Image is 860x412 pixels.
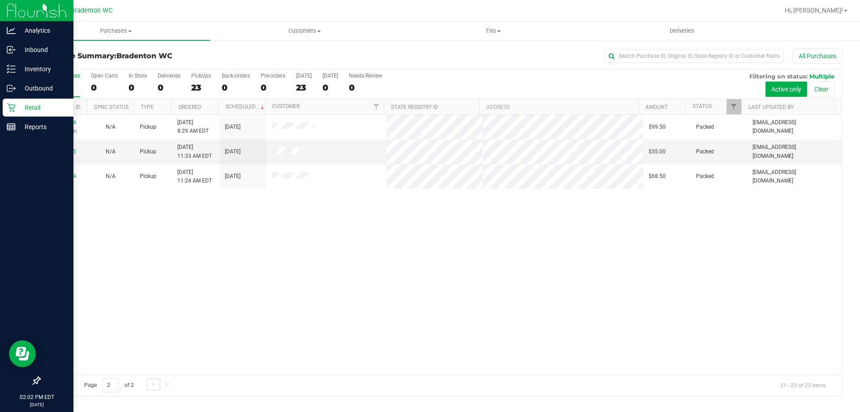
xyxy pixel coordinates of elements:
[645,104,668,110] a: Amount
[16,64,69,74] p: Inventory
[16,44,69,55] p: Inbound
[479,99,638,115] th: Address
[21,22,210,40] a: Purchases
[692,103,712,109] a: Status
[140,123,156,131] span: Pickup
[177,143,212,160] span: [DATE] 11:33 AM EDT
[4,393,69,401] p: 02:02 PM EDT
[39,52,307,60] h3: Purchase Summary:
[16,102,69,113] p: Retail
[106,172,116,181] button: N/A
[225,147,241,156] span: [DATE]
[106,173,116,179] span: Not Applicable
[349,73,382,79] div: Needs Review
[106,147,116,156] button: N/A
[9,340,36,367] iframe: Resource center
[7,84,16,93] inline-svg: Outbound
[191,73,211,79] div: PickUps
[140,172,156,181] span: Pickup
[51,173,76,179] a: 12006914
[399,22,587,40] a: Tills
[296,73,312,79] div: [DATE]
[129,82,147,93] div: 0
[793,48,842,64] button: All Purchases
[752,118,836,135] span: [EMAIL_ADDRESS][DOMAIN_NAME]
[605,49,784,63] input: Search Purchase ID, Original ID, State Registry ID or Customer Name...
[141,104,154,110] a: Type
[140,147,156,156] span: Pickup
[649,147,666,156] span: $35.00
[272,103,300,109] a: Customer
[7,122,16,131] inline-svg: Reports
[749,73,808,80] span: Filtering on status:
[7,103,16,112] inline-svg: Retail
[177,168,212,185] span: [DATE] 11:24 AM EDT
[696,123,714,131] span: Packed
[727,99,741,114] a: Filter
[21,27,210,35] span: Purchases
[369,99,384,114] a: Filter
[696,172,714,181] span: Packed
[752,143,836,160] span: [EMAIL_ADDRESS][DOMAIN_NAME]
[7,26,16,35] inline-svg: Analytics
[7,65,16,74] inline-svg: Inventory
[71,7,112,14] span: Bradenton WC
[16,25,69,36] p: Analytics
[211,27,398,35] span: Customers
[649,172,666,181] span: $68.50
[103,378,119,392] input: 2
[399,27,587,35] span: Tills
[785,7,843,14] span: Hi, [PERSON_NAME]!
[748,104,794,110] a: Last Updated By
[94,104,129,110] a: Sync Status
[178,104,202,110] a: Ordered
[225,172,241,181] span: [DATE]
[210,22,399,40] a: Customers
[588,22,776,40] a: Deliveries
[51,148,76,155] a: 12008065
[222,73,250,79] div: Back-orders
[322,82,338,93] div: 0
[752,168,836,185] span: [EMAIL_ADDRESS][DOMAIN_NAME]
[191,82,211,93] div: 23
[7,45,16,54] inline-svg: Inbound
[225,104,266,110] a: Scheduled
[16,121,69,132] p: Reports
[116,52,172,60] span: Bradenton WC
[177,118,209,135] span: [DATE] 8:29 AM EDT
[222,82,250,93] div: 0
[649,123,666,131] span: $99.50
[696,147,714,156] span: Packed
[16,83,69,94] p: Outbound
[261,73,285,79] div: Pre-orders
[158,73,181,79] div: Deliveries
[765,82,807,97] button: Active only
[51,119,76,126] a: 12006584
[158,82,181,93] div: 0
[809,73,834,80] span: Multiple
[106,124,116,130] span: Not Applicable
[129,73,147,79] div: In Store
[349,82,382,93] div: 0
[91,82,118,93] div: 0
[106,148,116,155] span: Not Applicable
[91,73,118,79] div: Open Carts
[4,401,69,408] p: [DATE]
[106,123,116,131] button: N/A
[808,82,834,97] button: Clear
[391,104,438,110] a: State Registry ID
[322,73,338,79] div: [DATE]
[77,378,141,392] span: Page of 2
[773,378,833,392] span: 21 - 23 of 23 items
[658,27,706,35] span: Deliveries
[225,123,241,131] span: [DATE]
[296,82,312,93] div: 23
[261,82,285,93] div: 0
